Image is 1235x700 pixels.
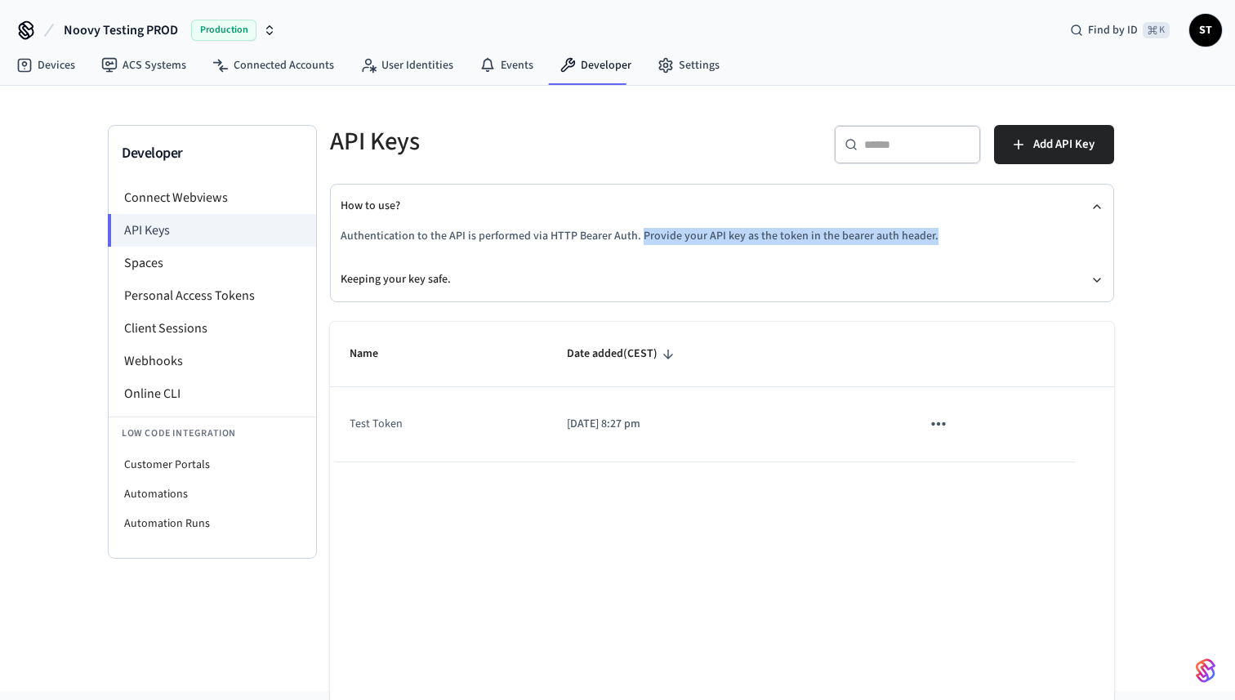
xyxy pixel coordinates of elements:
div: Find by ID⌘ K [1057,16,1183,45]
span: Name [350,341,399,367]
li: Personal Access Tokens [109,279,316,312]
a: Events [466,51,546,80]
li: Client Sessions [109,312,316,345]
a: Connected Accounts [199,51,347,80]
a: Devices [3,51,88,80]
li: Low Code Integration [109,417,316,450]
table: sticky table [330,322,1114,462]
img: SeamLogoGradient.69752ec5.svg [1196,658,1215,684]
a: Developer [546,51,644,80]
h3: Developer [122,142,303,165]
a: ACS Systems [88,51,199,80]
li: Automations [109,479,316,509]
span: Production [191,20,256,41]
button: Keeping your key safe. [341,258,1103,301]
li: Customer Portals [109,450,316,479]
span: Date added(CEST) [567,341,679,367]
p: Authentication to the API is performed via HTTP Bearer Auth. Provide your API key as the token in... [341,228,1103,245]
div: How to use? [341,228,1103,258]
li: Automation Runs [109,509,316,538]
td: Test Token [330,387,547,461]
p: [DATE] 8:27 pm [567,416,883,433]
span: Find by ID [1088,22,1138,38]
span: Add API Key [1033,134,1095,155]
a: User Identities [347,51,466,80]
span: ST [1191,16,1220,45]
li: Webhooks [109,345,316,377]
a: Settings [644,51,733,80]
li: Connect Webviews [109,181,316,214]
li: Online CLI [109,377,316,410]
span: Noovy Testing PROD [64,20,178,40]
button: How to use? [341,185,1103,228]
li: Spaces [109,247,316,279]
button: Add API Key [994,125,1114,164]
h5: API Keys [330,125,712,158]
li: API Keys [108,214,316,247]
button: ST [1189,14,1222,47]
span: ⌘ K [1143,22,1170,38]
